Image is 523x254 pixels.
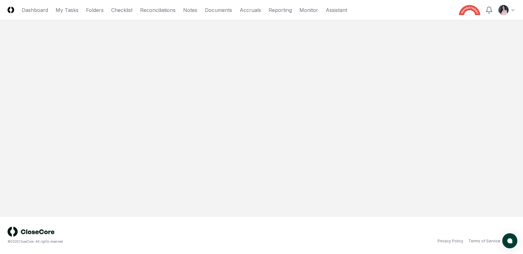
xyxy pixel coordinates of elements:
img: logo [8,227,55,237]
a: Monitor [299,6,318,14]
a: Reconciliations [140,6,176,14]
a: Accruals [240,6,261,14]
div: © 2025 CloseCore. All rights reserved. [8,239,262,244]
a: Dashboard [22,6,48,14]
a: Assistant [326,6,347,14]
button: atlas-launcher [502,233,517,248]
img: Logo [8,7,14,13]
img: ACg8ocK1rwy8eqCe8mfIxWeyxIbp_9IQcG1JX1XyIUBvatxmYFCosBjk=s96-c [498,5,509,15]
a: Privacy Policy [438,238,463,244]
a: Checklist [111,6,133,14]
a: Terms of Service [468,238,500,244]
a: Documents [205,6,232,14]
a: My Tasks [56,6,79,14]
img: Hungryroot logo [459,5,480,15]
a: Notes [183,6,197,14]
a: Folders [86,6,104,14]
a: Reporting [269,6,292,14]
